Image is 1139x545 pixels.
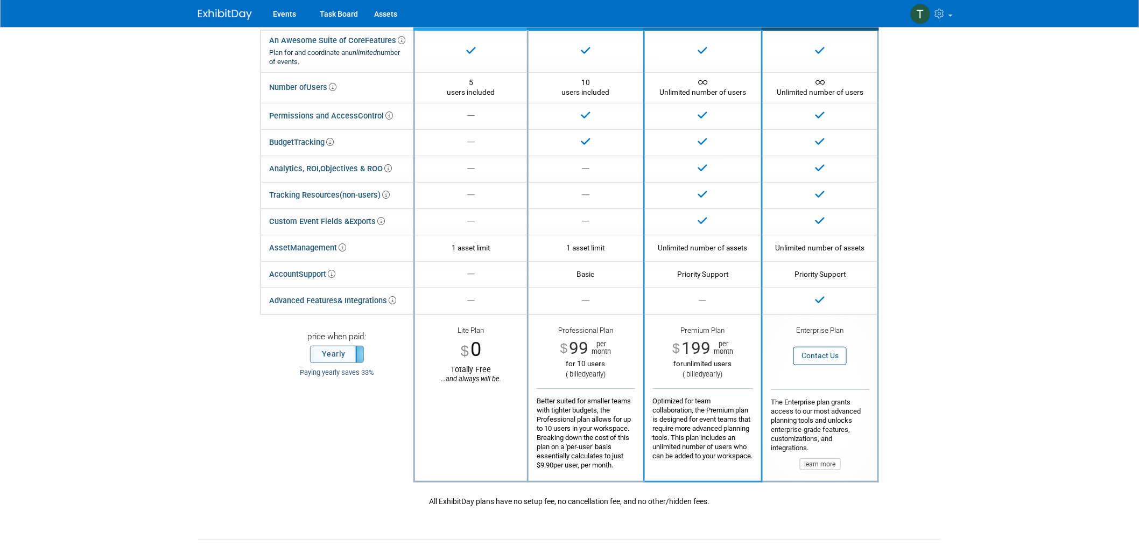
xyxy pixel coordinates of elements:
div: Priority Support [771,269,869,279]
span: Unlimited number of users [777,78,863,96]
span: Tracking [294,137,334,147]
div: 1 asset limit [537,243,635,253]
div: unlimited users [653,359,754,368]
span: per month [711,340,733,355]
div: Plan for and coordinate an number of events. [269,48,405,67]
div: Asset [269,240,346,256]
span: Unlimited number of users [659,78,746,96]
div: Budget [269,135,334,150]
div: price when paid: [269,331,405,346]
span: Features [365,36,405,45]
span: 0 [470,338,481,361]
span: per month [589,340,611,355]
div: Objectives & ROO [269,161,392,177]
div: An Awesome Suite of Core [269,36,405,67]
div: ( billed ) [537,370,635,379]
img: ExhibitDay [198,9,252,20]
span: $ [673,342,680,355]
span: (non-users) [340,190,390,200]
button: learn more [800,458,841,470]
div: 10 users included [537,78,635,97]
span: $ [560,342,568,355]
span: Exports [349,216,385,226]
div: Premium Plan [653,326,754,338]
div: Priority Support [653,269,754,279]
span: Control [358,111,393,121]
div: Tracking Resources [269,187,390,203]
div: Permissions and Access [269,108,393,124]
i: unlimited [349,48,377,57]
img: Tina Schaffner [910,4,931,24]
span: 99 [569,338,589,358]
span: Management [290,243,346,253]
label: Yearly [311,346,363,362]
div: Advanced Features [269,293,396,309]
div: Optimized for team collaboration, the Premium plan is designed for event teams that require more ... [653,388,754,460]
span: $ [461,344,469,358]
span: Analytics, ROI, [269,164,320,173]
button: Contact Us [793,347,847,365]
div: ( billed ) [653,370,754,379]
div: 1 asset limit [423,243,519,253]
div: Basic [537,269,635,279]
div: for 10 users [537,359,635,368]
div: Account [269,267,335,282]
div: Enterprise Plan [771,326,869,337]
div: Professional Plan [537,326,635,338]
div: Lite Plan [423,326,519,337]
div: Unlimited number of assets [771,243,869,253]
span: 9.90 [540,461,553,469]
span: Users [306,82,336,92]
div: ...and always will be. [423,375,519,383]
div: Better suited for smaller teams with tighter budgets, the Professional plan allows for up to 10 u... [537,388,635,470]
span: yearly [703,370,721,378]
div: Custom Event Fields & [269,214,385,229]
span: Support [299,269,335,279]
div: Number of [269,80,336,95]
div: Unlimited number of assets [653,243,754,253]
div: All ExhibitDay plans have no setup fee, no cancellation fee, and no other/hidden fees. [260,493,879,507]
span: for [674,360,684,368]
span: 199 [681,338,711,358]
span: & Integrations [338,296,396,305]
span: yearly [586,370,603,378]
div: Paying yearly saves 33% [269,368,405,378]
div: The Enterprise plan grants access to our most advanced planning tools and unlocks enterprise-grad... [771,389,869,470]
div: Totally Free [423,365,519,383]
div: 5 users included [423,78,519,97]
